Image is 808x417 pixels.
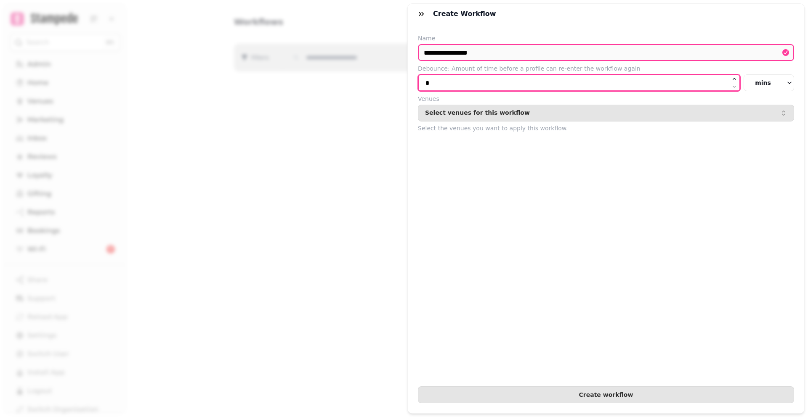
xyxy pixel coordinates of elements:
p: Select venues for this workflow [425,110,530,116]
button: mins [744,74,794,91]
button: Create workflow [418,386,794,403]
label: Name [418,34,794,42]
h3: Create Workflow [433,9,500,19]
label: Debounce: Amount of time before a profile can re-enter the workflow again [418,64,794,73]
label: Venues [418,95,794,103]
span: Create workflow [425,392,787,398]
p: Select the venues you want to apply this workflow. [418,123,794,133]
